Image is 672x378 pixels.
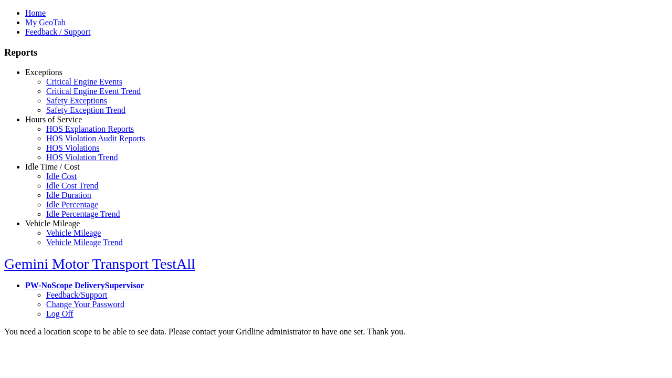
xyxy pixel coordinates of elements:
a: Feedback / Support [25,27,90,36]
h3: Reports [4,47,668,58]
a: HOS Explanation Reports [46,124,134,133]
a: Critical Engine Event Trend [46,87,141,96]
a: HOS Violation Audit Reports [46,134,145,143]
a: Critical Engine Events [46,77,122,86]
a: My GeoTab [25,18,66,27]
a: HOS Violation Trend [46,153,118,162]
a: Change Your Password [46,300,124,309]
div: You need a location scope to be able to see data. Please contact your Gridline administrator to h... [4,327,668,337]
a: Feedback/Support [46,290,107,299]
a: Gemini Motor Transport TestAll [4,256,195,272]
a: Safety Exception Trend [46,106,125,114]
a: Idle Percentage [46,200,98,209]
a: Idle Time / Cost [25,162,80,171]
a: Idle Cost [46,172,77,181]
a: HOS Violations [46,143,99,152]
a: PW-NoScope DeliverySupervisor [25,281,144,290]
a: Exceptions [25,68,62,77]
a: Idle Cost Trend [46,181,99,190]
a: Vehicle Mileage [46,228,101,237]
a: Home [25,8,46,17]
a: Log Off [46,309,73,318]
a: Safety Exceptions [46,96,107,105]
a: Vehicle Mileage [25,219,80,228]
a: Vehicle Mileage Trend [46,238,123,247]
a: Hours of Service [25,115,82,124]
a: Idle Percentage Trend [46,209,120,218]
a: Idle Duration [46,191,91,199]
